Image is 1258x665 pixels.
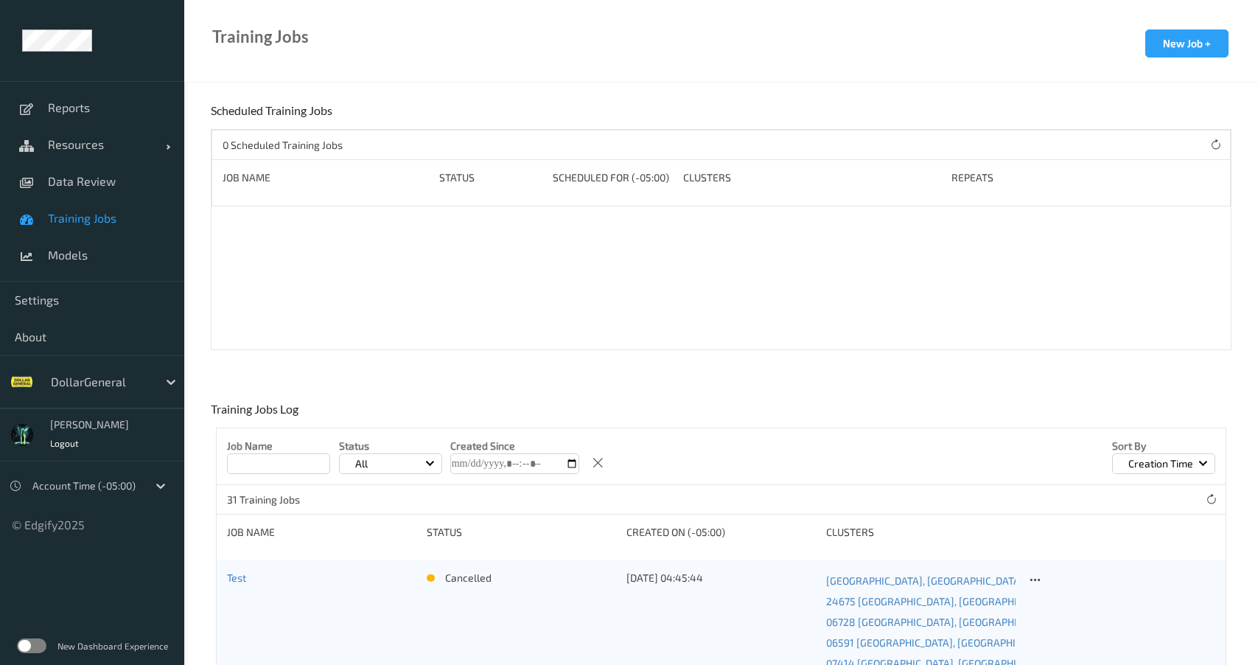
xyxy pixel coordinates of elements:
[223,138,343,153] p: 0 Scheduled Training Jobs
[211,103,336,129] div: Scheduled Training Jobs
[350,456,373,471] p: All
[227,525,416,540] div: Job Name
[626,525,816,540] div: Created On (-05:00)
[951,170,1038,185] div: Repeats
[826,525,1016,540] div: clusters
[450,439,579,453] p: Created Since
[1123,456,1198,471] p: Creation Time
[339,439,442,453] p: Status
[445,571,492,585] p: cancelled
[826,591,1016,612] a: 24675 [GEOGRAPHIC_DATA], [GEOGRAPHIC_DATA]
[439,170,542,185] div: Status
[826,633,1016,653] a: 06591 [GEOGRAPHIC_DATA], [GEOGRAPHIC_DATA]
[427,525,616,540] div: status
[626,571,816,585] div: [DATE] 04:45:44
[826,571,1016,591] a: [GEOGRAPHIC_DATA], [GEOGRAPHIC_DATA]
[223,170,429,185] div: Job Name
[1112,439,1215,453] p: Sort by
[1145,29,1229,58] button: New Job +
[227,571,246,584] a: Test
[211,402,302,428] div: Training Jobs Log
[212,29,309,44] div: Training Jobs
[227,439,330,453] p: Job Name
[826,612,1016,633] a: 06728 [GEOGRAPHIC_DATA], [GEOGRAPHIC_DATA]
[227,492,338,507] p: 31 Training Jobs
[553,170,673,185] div: Scheduled for (-05:00)
[683,170,941,185] div: Clusters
